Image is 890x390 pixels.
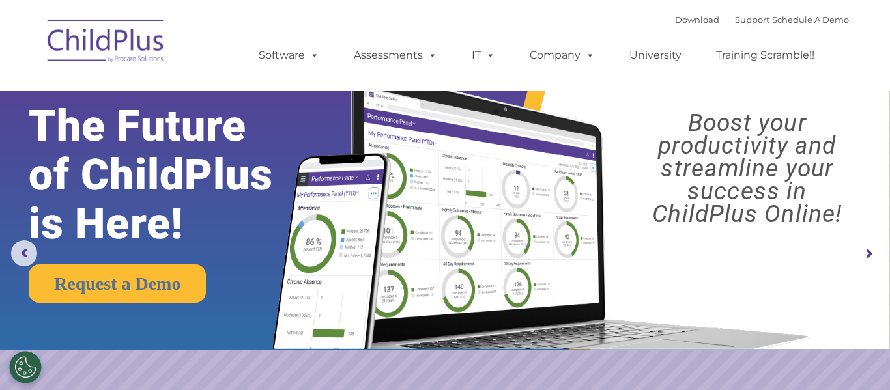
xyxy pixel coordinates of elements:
[735,14,769,25] a: Support
[517,42,608,68] a: Company
[703,42,827,68] a: Training Scramble!!
[341,42,450,68] a: Assessments
[29,264,206,303] a: Request a Demo
[246,42,332,68] a: Software
[29,102,313,248] rs-layer: The Future of ChildPlus is Here!
[675,14,849,25] font: |
[9,351,42,383] button: Cookies Settings
[616,42,695,68] a: University
[181,139,237,149] span: Phone number
[615,111,879,225] rs-layer: Boost your productivity and streamline your success in ChildPlus Online!
[181,86,221,96] span: Last name
[675,14,719,25] a: Download
[41,10,171,76] img: ChildPlus by Procare Solutions
[459,42,508,68] a: IT
[676,249,890,390] iframe: Chat Widget
[772,14,849,25] a: Schedule A Demo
